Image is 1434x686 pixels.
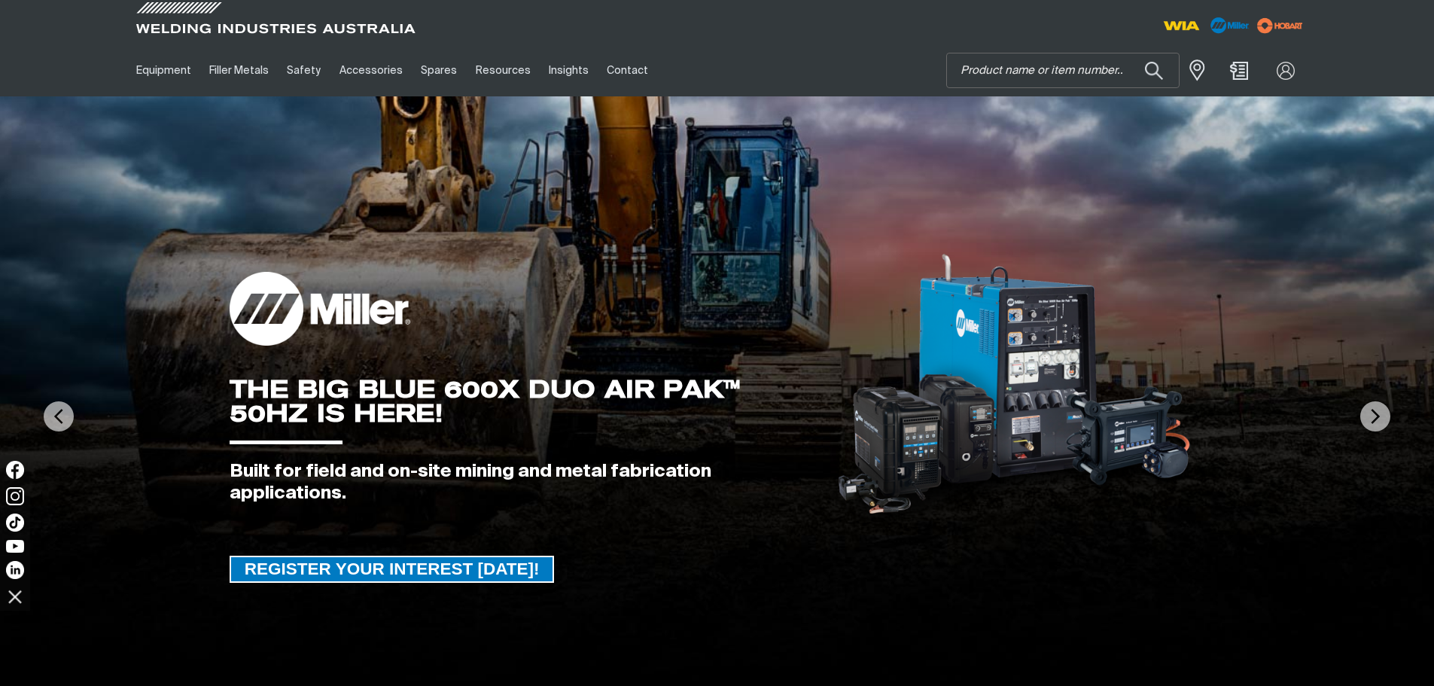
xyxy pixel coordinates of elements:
img: Instagram [6,487,24,505]
img: YouTube [6,540,24,553]
img: TikTok [6,514,24,532]
a: Safety [278,44,330,96]
div: THE BIG BLUE 600X DUO AIR PAK™ 50HZ IS HERE! [230,377,813,425]
nav: Main [127,44,1012,96]
img: NextArrow [1360,401,1390,431]
img: Facebook [6,461,24,479]
img: miller [1253,14,1308,37]
span: REGISTER YOUR INTEREST [DATE]! [231,556,553,583]
a: Insights [540,44,598,96]
a: Filler Metals [200,44,278,96]
a: Equipment [127,44,200,96]
div: Built for field and on-site mining and metal fabrication applications. [230,461,813,505]
a: Spares [412,44,466,96]
a: Resources [466,44,539,96]
a: Shopping cart (0 product(s)) [1227,62,1251,80]
input: Product name or item number... [947,53,1179,87]
a: REGISTER YOUR INTEREST TODAY! [230,556,555,583]
button: Search products [1128,53,1180,88]
img: PrevArrow [44,401,74,431]
img: hide socials [2,584,28,609]
img: LinkedIn [6,561,24,579]
a: Contact [598,44,657,96]
a: Accessories [330,44,412,96]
